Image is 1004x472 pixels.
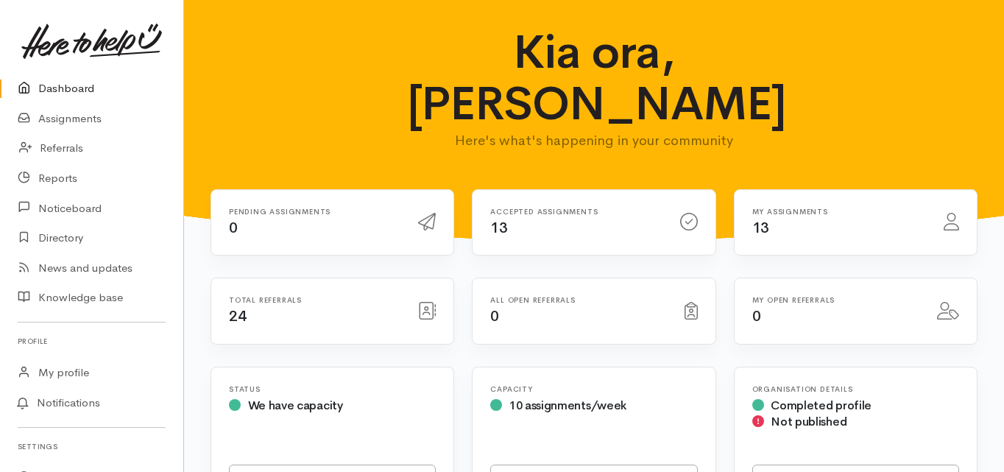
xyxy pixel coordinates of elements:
[407,130,782,151] p: Here's what's happening in your community
[407,27,782,130] h1: Kia ora, [PERSON_NAME]
[490,208,662,216] h6: Accepted assignments
[752,307,761,325] span: 0
[771,398,872,413] span: Completed profile
[752,208,926,216] h6: My assignments
[229,296,400,304] h6: Total referrals
[18,437,166,457] h6: Settings
[771,414,846,429] span: Not published
[509,398,626,413] span: 10 assignments/week
[490,296,666,304] h6: All open referrals
[229,385,436,393] h6: Status
[752,219,769,237] span: 13
[229,307,246,325] span: 24
[490,307,499,325] span: 0
[18,331,166,351] h6: Profile
[490,385,697,393] h6: Capacity
[248,398,343,413] span: We have capacity
[229,208,400,216] h6: Pending assignments
[752,385,959,393] h6: Organisation Details
[490,219,507,237] span: 13
[752,296,919,304] h6: My open referrals
[229,219,238,237] span: 0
